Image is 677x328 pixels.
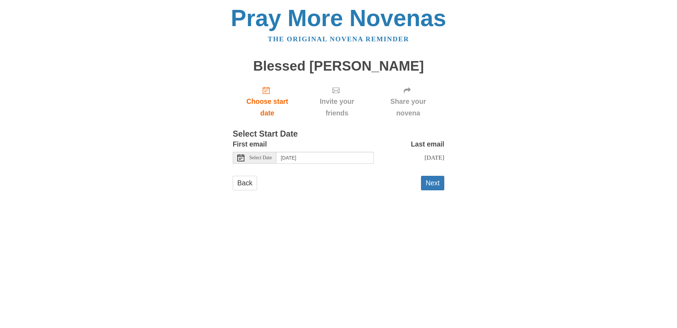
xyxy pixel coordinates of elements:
[302,80,372,123] div: Click "Next" to confirm your start date first.
[411,138,444,150] label: Last email
[268,35,409,43] a: The original novena reminder
[309,96,365,119] span: Invite your friends
[233,59,444,74] h1: Blessed [PERSON_NAME]
[372,80,444,123] div: Click "Next" to confirm your start date first.
[233,138,267,150] label: First email
[233,130,444,139] h3: Select Start Date
[240,96,295,119] span: Choose start date
[421,176,444,190] button: Next
[425,154,444,161] span: [DATE]
[231,5,446,31] a: Pray More Novenas
[379,96,437,119] span: Share your novena
[249,155,272,160] span: Select Date
[233,176,257,190] a: Back
[233,80,302,123] a: Choose start date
